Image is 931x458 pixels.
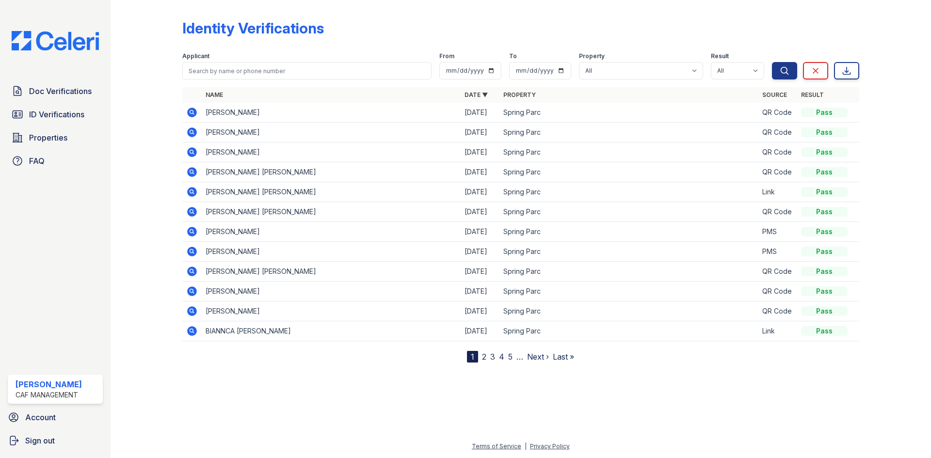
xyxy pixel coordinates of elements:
[202,103,461,123] td: [PERSON_NAME]
[758,262,797,282] td: QR Code
[801,147,848,157] div: Pass
[499,321,758,341] td: Spring Parc
[202,123,461,142] td: [PERSON_NAME]
[801,247,848,256] div: Pass
[801,267,848,276] div: Pass
[461,142,499,162] td: [DATE]
[553,352,574,362] a: Last »
[801,187,848,197] div: Pass
[499,103,758,123] td: Spring Parc
[758,282,797,301] td: QR Code
[461,123,499,142] td: [DATE]
[202,262,461,282] td: [PERSON_NAME] [PERSON_NAME]
[758,162,797,182] td: QR Code
[25,411,56,423] span: Account
[461,262,499,282] td: [DATE]
[4,431,107,450] a: Sign out
[461,321,499,341] td: [DATE]
[509,52,517,60] label: To
[758,202,797,222] td: QR Code
[499,352,504,362] a: 4
[527,352,549,362] a: Next ›
[29,85,92,97] span: Doc Verifications
[4,31,107,50] img: CE_Logo_Blue-a8612792a0a2168367f1c8372b55b34899dd931a85d93a1a3d3e32e68fde9ad4.png
[801,306,848,316] div: Pass
[202,282,461,301] td: [PERSON_NAME]
[801,91,824,98] a: Result
[499,242,758,262] td: Spring Parc
[461,242,499,262] td: [DATE]
[202,222,461,242] td: [PERSON_NAME]
[182,19,324,37] div: Identity Verifications
[202,142,461,162] td: [PERSON_NAME]
[801,286,848,296] div: Pass
[758,242,797,262] td: PMS
[202,202,461,222] td: [PERSON_NAME] [PERSON_NAME]
[801,127,848,137] div: Pass
[202,301,461,321] td: [PERSON_NAME]
[801,326,848,336] div: Pass
[29,109,84,120] span: ID Verifications
[202,182,461,202] td: [PERSON_NAME] [PERSON_NAME]
[482,352,486,362] a: 2
[461,301,499,321] td: [DATE]
[29,155,45,167] span: FAQ
[508,352,513,362] a: 5
[4,408,107,427] a: Account
[461,282,499,301] td: [DATE]
[461,182,499,202] td: [DATE]
[758,103,797,123] td: QR Code
[499,262,758,282] td: Spring Parc
[758,182,797,202] td: Link
[503,91,536,98] a: Property
[530,442,570,450] a: Privacy Policy
[499,202,758,222] td: Spring Parc
[499,123,758,142] td: Spring Parc
[182,52,209,60] label: Applicant
[499,142,758,162] td: Spring Parc
[801,207,848,217] div: Pass
[8,151,103,171] a: FAQ
[801,227,848,237] div: Pass
[461,202,499,222] td: [DATE]
[439,52,454,60] label: From
[202,162,461,182] td: [PERSON_NAME] [PERSON_NAME]
[8,128,103,147] a: Properties
[758,321,797,341] td: Link
[499,301,758,321] td: Spring Parc
[202,242,461,262] td: [PERSON_NAME]
[16,379,82,390] div: [PERSON_NAME]
[525,442,527,450] div: |
[579,52,605,60] label: Property
[202,321,461,341] td: BIANNCA [PERSON_NAME]
[16,390,82,400] div: CAF Management
[516,351,523,363] span: …
[8,105,103,124] a: ID Verifications
[490,352,495,362] a: 3
[25,435,55,446] span: Sign out
[461,162,499,182] td: [DATE]
[758,123,797,142] td: QR Code
[762,91,787,98] a: Source
[758,142,797,162] td: QR Code
[29,132,67,143] span: Properties
[461,222,499,242] td: [DATE]
[758,301,797,321] td: QR Code
[182,62,432,79] input: Search by name or phone number
[206,91,223,98] a: Name
[801,108,848,117] div: Pass
[467,351,478,363] div: 1
[499,282,758,301] td: Spring Parc
[8,81,103,101] a: Doc Verifications
[499,162,758,182] td: Spring Parc
[472,442,521,450] a: Terms of Service
[499,182,758,202] td: Spring Parc
[499,222,758,242] td: Spring Parc
[758,222,797,242] td: PMS
[461,103,499,123] td: [DATE]
[711,52,729,60] label: Result
[801,167,848,177] div: Pass
[465,91,488,98] a: Date ▼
